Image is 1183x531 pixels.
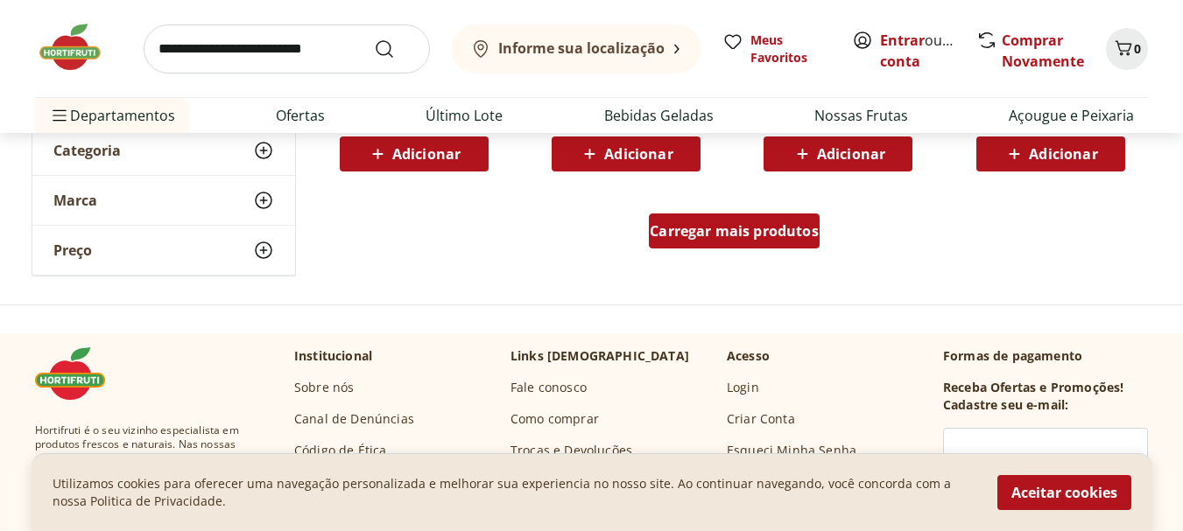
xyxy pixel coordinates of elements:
p: Links [DEMOGRAPHIC_DATA] [511,347,689,365]
button: Menu [49,94,70,136]
p: Utilizamos cookies para oferecer uma navegação personalizada e melhorar sua experiencia no nosso ... [53,475,976,510]
span: 0 [1134,40,1141,57]
button: Adicionar [340,136,489,171]
button: Aceitar cookies [997,475,1131,510]
a: Entrar [880,31,925,50]
span: Adicionar [1029,147,1097,161]
button: Carrinho [1106,28,1148,70]
a: Fale conosco [511,379,587,396]
button: Adicionar [764,136,912,171]
a: Trocas e Devoluções [511,442,632,459]
p: Institucional [294,347,372,365]
a: Carregar mais produtos [649,213,820,255]
a: Criar conta [880,31,976,71]
span: Adicionar [604,147,672,161]
span: Categoria [53,142,121,159]
a: Meus Favoritos [722,31,831,66]
a: Esqueci Minha Senha [727,442,856,459]
a: Açougue e Peixaria [1009,105,1134,126]
span: Meus Favoritos [750,31,831,66]
a: Último Lote [426,105,503,126]
a: Nossas Frutas [814,105,908,126]
button: Adicionar [552,136,701,171]
span: Carregar mais produtos [650,224,819,238]
button: Categoria [32,126,295,175]
a: Canal de Denúncias [294,410,414,428]
button: Informe sua localização [451,24,701,73]
a: Comprar Novamente [1002,31,1084,71]
span: Departamentos [49,94,175,136]
a: Ofertas [276,105,325,126]
span: Marca [53,192,97,209]
button: Adicionar [976,136,1125,171]
p: Formas de pagamento [943,347,1148,365]
span: Adicionar [817,147,885,161]
a: Login [727,379,759,396]
a: Criar Conta [727,410,795,428]
a: Bebidas Geladas [604,105,714,126]
button: Preço [32,226,295,275]
span: Hortifruti é o seu vizinho especialista em produtos frescos e naturais. Nas nossas plataformas de... [35,423,266,521]
span: ou [880,30,958,72]
a: Código de Ética [294,442,386,459]
span: Preço [53,241,92,259]
button: Submit Search [374,38,416,59]
img: Hortifruti [35,21,123,73]
img: Hortifruti [35,347,123,400]
span: Adicionar [392,147,461,161]
b: Informe sua localização [498,38,665,58]
a: Sobre nós [294,379,354,396]
h3: Receba Ofertas e Promoções! [943,379,1123,396]
h3: Cadastre seu e-mail: [943,396,1068,414]
p: Acesso [727,347,770,365]
input: search [144,24,430,73]
a: Como comprar [511,410,599,428]
button: Marca [32,176,295,225]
